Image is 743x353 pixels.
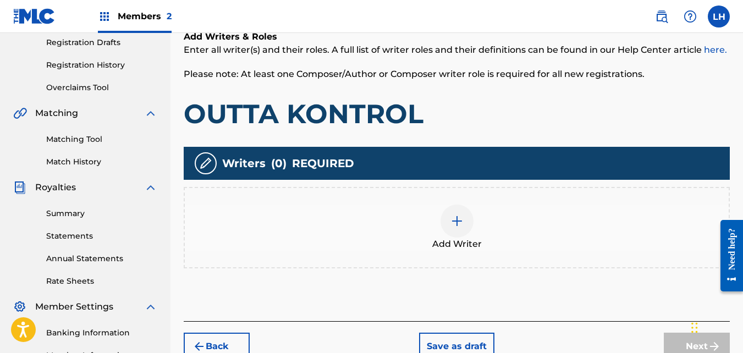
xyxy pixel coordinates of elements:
[184,97,730,130] h1: OUTTA KONTROL
[292,155,354,172] span: REQUIRED
[46,230,157,242] a: Statements
[144,181,157,194] img: expand
[651,5,673,27] a: Public Search
[46,208,157,219] a: Summary
[46,253,157,264] a: Annual Statements
[35,107,78,120] span: Matching
[222,155,266,172] span: Writers
[684,10,697,23] img: help
[167,11,172,21] span: 2
[655,10,668,23] img: search
[13,181,26,194] img: Royalties
[13,300,26,313] img: Member Settings
[46,82,157,93] a: Overclaims Tool
[46,275,157,287] a: Rate Sheets
[98,10,111,23] img: Top Rightsholders
[46,37,157,48] a: Registration Drafts
[35,300,113,313] span: Member Settings
[450,214,464,228] img: add
[35,181,76,194] span: Royalties
[192,340,206,353] img: 7ee5dd4eb1f8a8e3ef2f.svg
[199,157,212,170] img: writers
[271,155,287,172] span: ( 0 )
[691,311,698,344] div: Drag
[144,300,157,313] img: expand
[708,5,730,27] div: User Menu
[184,69,645,79] span: Please note: At least one Composer/Author or Composer writer role is required for all new registr...
[46,327,157,339] a: Banking Information
[144,107,157,120] img: expand
[712,211,743,300] iframe: Resource Center
[46,59,157,71] a: Registration History
[184,30,730,43] h6: Add Writers & Roles
[46,134,157,145] a: Matching Tool
[46,156,157,168] a: Match History
[13,107,27,120] img: Matching
[679,5,701,27] div: Help
[118,10,172,23] span: Members
[704,45,727,55] a: here.
[13,8,56,24] img: MLC Logo
[184,45,727,55] span: Enter all writer(s) and their roles. A full list of writer roles and their definitions can be fou...
[432,238,482,251] span: Add Writer
[688,300,743,353] iframe: Chat Widget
